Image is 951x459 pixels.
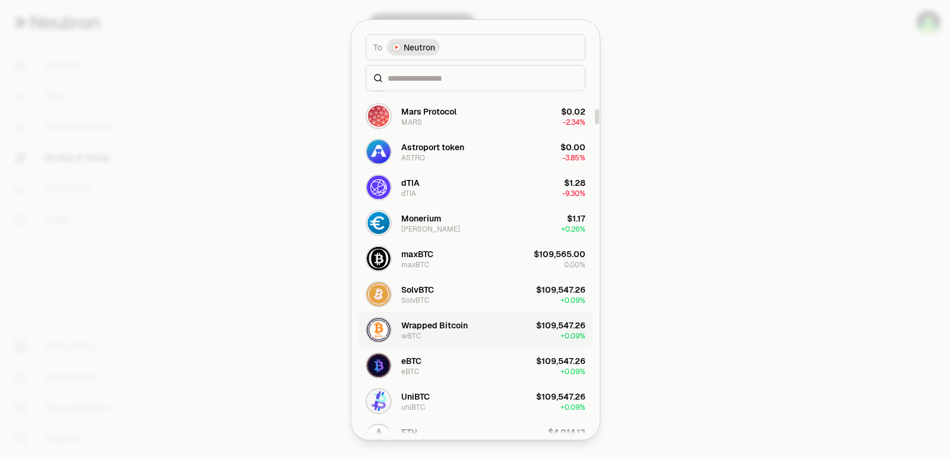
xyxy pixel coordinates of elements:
[401,212,441,224] div: Monerium
[562,153,585,162] span: -3.85%
[366,34,585,60] button: ToNeutron LogoNeutron
[358,98,593,134] button: MARS LogoMars ProtocolMARS$0.02-2.34%
[358,419,593,454] button: ETH LogoETHETH$4,014.13+0.08%
[560,295,585,305] span: + 0.09%
[536,283,585,295] div: $109,547.26
[560,331,585,340] span: + 0.09%
[393,43,400,50] img: Neutron Logo
[358,134,593,169] button: ASTRO LogoAstroport tokenASTRO$0.00-3.85%
[401,366,419,376] div: eBTC
[534,248,585,259] div: $109,565.00
[564,176,585,188] div: $1.28
[373,41,382,53] span: To
[560,438,585,447] span: + 0.08%
[401,248,433,259] div: maxBTC
[564,259,585,269] span: 0.00%
[367,318,391,341] img: wBTC Logo
[404,41,435,53] span: Neutron
[401,354,421,366] div: eBTC
[367,389,391,413] img: uniBTC Logo
[358,205,593,240] button: EURe LogoMonerium[PERSON_NAME]$1.17+0.26%
[358,276,593,312] button: SolvBTC LogoSolvBTCSolvBTC$109,547.26+0.09%
[358,312,593,347] button: wBTC LogoWrapped BitcoinwBTC$109,547.26+0.09%
[358,169,593,205] button: dTIA LogodTIAdTIA$1.28-9.30%
[561,224,585,233] span: + 0.26%
[401,438,415,447] div: ETH
[367,140,391,163] img: ASTRO Logo
[401,105,456,117] div: Mars Protocol
[358,347,593,383] button: eBTC LogoeBTCeBTC$109,547.26+0.09%
[560,402,585,411] span: + 0.09%
[401,283,434,295] div: SolvBTC
[401,176,420,188] div: dTIA
[548,426,585,438] div: $4,014.13
[401,117,422,126] div: MARS
[401,331,421,340] div: wBTC
[401,259,429,269] div: maxBTC
[367,246,391,270] img: maxBTC Logo
[367,282,391,306] img: SolvBTC Logo
[562,188,585,198] span: -9.30%
[560,141,585,153] div: $0.00
[567,212,585,224] div: $1.17
[401,141,464,153] div: Astroport token
[401,153,425,162] div: ASTRO
[536,319,585,331] div: $109,547.26
[536,354,585,366] div: $109,547.26
[367,175,391,199] img: dTIA Logo
[367,425,391,448] img: ETH Logo
[367,211,391,235] img: EURe Logo
[561,105,585,117] div: $0.02
[536,390,585,402] div: $109,547.26
[401,188,416,198] div: dTIA
[401,224,460,233] div: [PERSON_NAME]
[401,319,468,331] div: Wrapped Bitcoin
[367,353,391,377] img: eBTC Logo
[401,295,429,305] div: SolvBTC
[560,366,585,376] span: + 0.09%
[401,402,425,411] div: uniBTC
[367,104,391,128] img: MARS Logo
[358,240,593,276] button: maxBTC LogomaxBTCmaxBTC$109,565.000.00%
[401,390,430,402] div: UniBTC
[563,117,585,126] span: -2.34%
[358,383,593,419] button: uniBTC LogoUniBTCuniBTC$109,547.26+0.09%
[401,426,417,438] div: ETH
